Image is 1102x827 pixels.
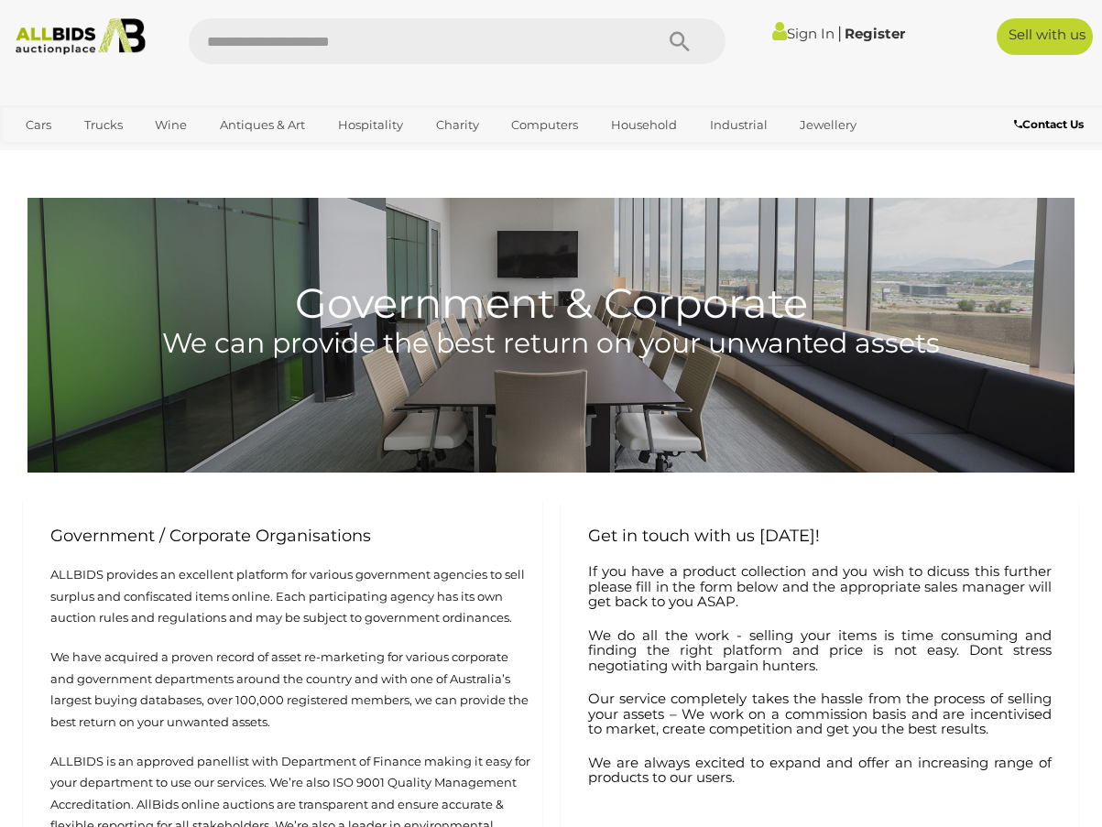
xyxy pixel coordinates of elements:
a: Trucks [72,110,135,140]
a: Jewellery [788,110,868,140]
a: Antiques & Art [208,110,317,140]
a: Sign In [772,25,835,42]
a: Office [14,140,72,170]
img: Allbids.com.au [8,18,153,55]
a: Industrial [698,110,780,140]
h2: Get in touch with us [DATE]! [588,528,1053,546]
a: [GEOGRAPHIC_DATA] [151,140,305,170]
a: Cars [14,110,63,140]
a: Sports [82,140,143,170]
span: | [837,23,842,43]
b: Contact Us [1014,117,1084,131]
button: Search [634,18,726,64]
h4: We do all the work - selling your items is time consuming and finding the right platform and pric... [588,628,1053,674]
h4: We can provide the best return on your unwanted assets [27,328,1075,358]
h4: If you have a product collection and you wish to dicuss this further please fill in the form belo... [588,564,1053,610]
a: Wine [143,110,199,140]
h4: We are always excited to expand and offer an increasing range of products to our users. [588,756,1053,786]
p: We have acquired a proven record of asset re-marketing for various corporate and government depar... [32,647,533,733]
h2: Government / Corporate Organisations [50,528,515,546]
h1: Government & Corporate [27,198,1075,326]
h4: Our service completely takes the hassle from the process of selling your assets – We work on a co... [588,691,1053,737]
a: Sell with us [997,18,1093,55]
p: ALLBIDS provides an excellent platform for various government agencies to sell surplus and confis... [32,564,533,628]
a: Computers [499,110,590,140]
a: Register [845,25,905,42]
a: Hospitality [326,110,415,140]
a: Household [599,110,689,140]
a: Charity [424,110,491,140]
a: Contact Us [1014,114,1088,135]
